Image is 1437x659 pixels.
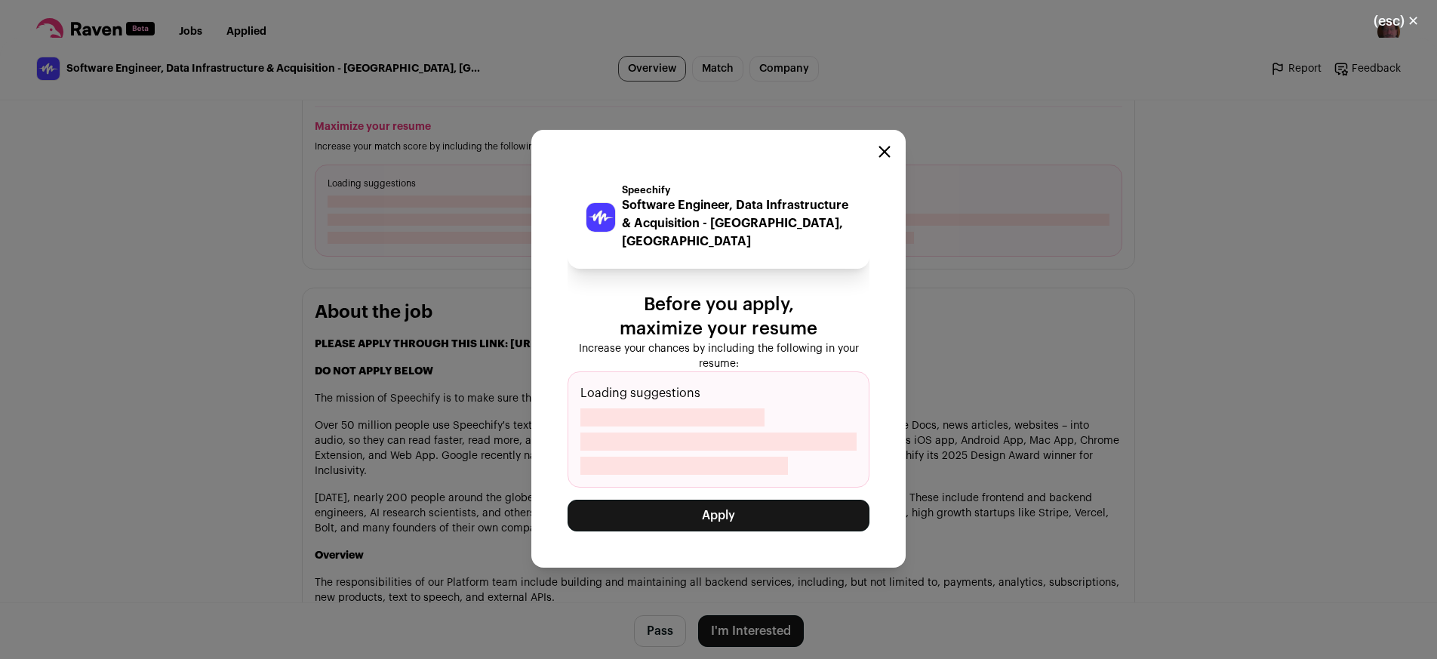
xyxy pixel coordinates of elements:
[622,196,851,251] p: Software Engineer, Data Infrastructure & Acquisition - [GEOGRAPHIC_DATA], [GEOGRAPHIC_DATA]
[568,371,869,488] div: Loading suggestions
[622,184,851,196] p: Speechify
[568,293,869,341] p: Before you apply, maximize your resume
[879,146,891,158] button: Close modal
[586,203,615,232] img: 59b05ed76c69f6ff723abab124283dfa738d80037756823f9fc9e3f42b66bce3.jpg
[568,341,869,371] p: Increase your chances by including the following in your resume:
[568,500,869,531] button: Apply
[1355,5,1437,38] button: Close modal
